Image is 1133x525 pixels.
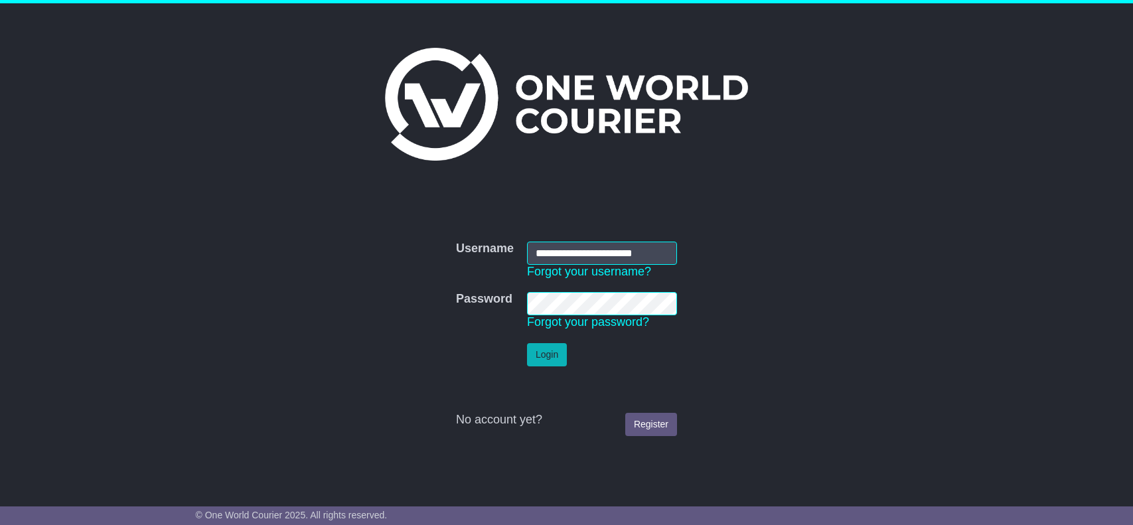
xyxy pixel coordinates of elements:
[527,315,649,329] a: Forgot your password?
[456,242,514,256] label: Username
[527,265,651,278] a: Forgot your username?
[196,510,388,520] span: © One World Courier 2025. All rights reserved.
[625,413,677,436] a: Register
[456,292,512,307] label: Password
[527,343,567,366] button: Login
[385,48,747,161] img: One World
[456,413,677,427] div: No account yet?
